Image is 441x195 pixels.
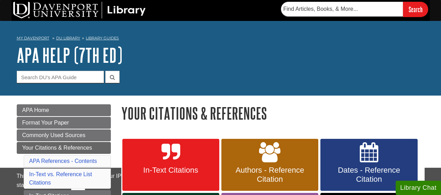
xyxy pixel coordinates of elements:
[86,36,119,40] a: Library Guides
[29,158,97,164] a: APA References - Contents
[17,35,49,41] a: My Davenport
[22,145,92,151] span: Your Citations & References
[13,2,146,18] img: DU Library
[221,139,318,191] a: Authors - Reference Citation
[17,129,111,141] a: Commonly Used Sources
[17,104,111,116] a: APA Home
[326,166,412,184] span: Dates - Reference Citation
[56,36,80,40] a: DU Library
[17,44,122,66] a: APA Help (7th Ed)
[17,117,111,129] a: Format Your Paper
[17,33,425,45] nav: breadcrumb
[22,132,85,138] span: Commonly Used Sources
[29,171,92,186] a: In-Text vs. Reference List Citations
[122,139,219,191] a: In-Text Citations
[22,107,49,113] span: APA Home
[22,120,69,126] span: Format Your Paper
[128,166,214,175] span: In-Text Citations
[17,71,104,83] input: Search DU's APA Guide
[121,104,425,122] h1: Your Citations & References
[281,2,428,17] form: Searches DU Library's articles, books, and more
[396,181,441,195] button: Library Chat
[17,142,111,154] a: Your Citations & References
[281,2,403,16] input: Find Articles, Books, & More...
[320,139,417,191] a: Dates - Reference Citation
[403,2,428,17] input: Search
[227,166,313,184] span: Authors - Reference Citation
